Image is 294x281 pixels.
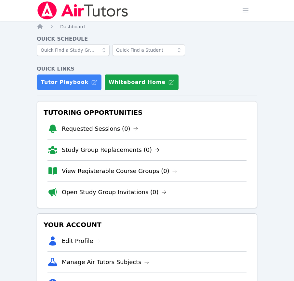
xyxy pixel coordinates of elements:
h4: Quick Schedule [37,35,257,43]
a: Open Study Group Invitations (0) [62,188,167,197]
a: Manage Air Tutors Subjects [62,258,149,267]
span: Dashboard [60,24,85,29]
img: Air Tutors [37,1,129,20]
h3: Your Account [42,219,252,231]
h4: Quick Links [37,65,257,73]
nav: Breadcrumb [37,23,257,30]
a: Edit Profile [62,236,101,246]
a: View Registerable Course Groups (0) [62,167,177,176]
a: Study Group Replacements (0) [62,145,160,154]
input: Quick Find a Study Group [37,44,110,56]
a: Dashboard [60,23,85,30]
h3: Tutoring Opportunities [42,107,252,118]
input: Quick Find a Student [112,44,185,56]
a: Requested Sessions (0) [62,124,138,133]
a: Tutor Playbook [37,74,102,90]
button: Whiteboard Home [104,74,179,90]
